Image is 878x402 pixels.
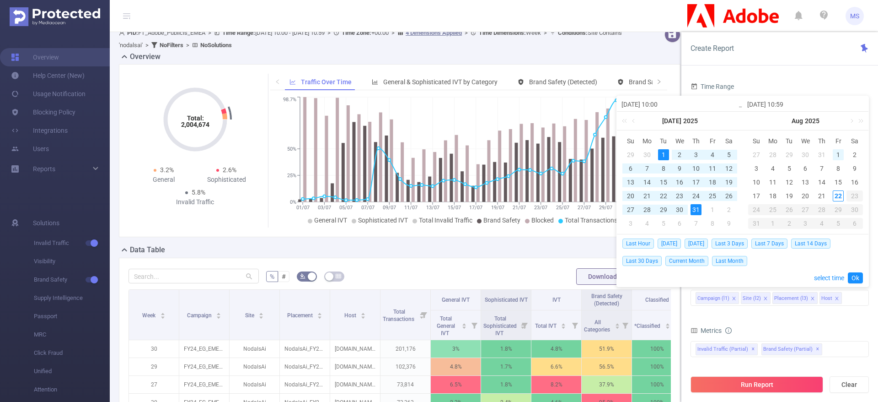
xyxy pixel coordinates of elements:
td: August 3, 2025 [622,217,639,230]
div: 7 [691,218,701,229]
tspan: 27/07 [577,205,590,211]
td: August 5, 2025 [655,217,672,230]
div: 21 [642,190,653,201]
div: 28 [767,149,778,160]
td: August 17, 2025 [748,189,765,203]
span: Traffic Over Time [301,78,352,86]
input: Start date [621,99,738,110]
span: Fr [704,137,721,145]
td: August 16, 2025 [846,175,863,189]
td: July 14, 2025 [639,175,655,189]
i: icon: user [119,30,127,36]
span: Unified [34,362,110,380]
tspan: 03/07 [317,205,331,211]
div: 13 [800,177,811,188]
td: August 30, 2025 [846,203,863,217]
tspan: 98.7% [283,97,296,103]
div: General [132,175,195,185]
b: Time Range: [222,29,255,36]
a: Ok [848,272,863,283]
div: Sophisticated [195,175,258,185]
div: 4 [707,149,718,160]
div: 18 [707,177,718,188]
span: 5.8% [192,189,205,196]
th: Wed [798,134,814,148]
tspan: 19/07 [491,205,504,211]
td: August 25, 2025 [765,203,781,217]
div: 3 [691,149,701,160]
td: July 29, 2025 [781,148,798,162]
span: General IVT [314,217,347,224]
div: Site (l2) [743,293,761,304]
u: 4 Dimensions Applied [406,29,462,36]
tspan: 29/07 [599,205,612,211]
span: Fr [830,137,846,145]
td: August 23, 2025 [846,189,863,203]
td: July 31, 2025 [688,203,704,217]
td: September 6, 2025 [846,217,863,230]
span: Brand Safety (Blocked) [629,78,694,86]
td: July 28, 2025 [765,148,781,162]
div: 20 [800,190,811,201]
span: Create Report [691,44,734,53]
span: Passport [34,307,110,326]
a: Reports [33,160,55,178]
tspan: 25/07 [556,205,569,211]
div: 10 [691,163,701,174]
td: August 22, 2025 [830,189,846,203]
td: August 12, 2025 [781,175,798,189]
td: July 25, 2025 [704,189,721,203]
td: July 23, 2025 [672,189,688,203]
div: 14 [642,177,653,188]
td: July 15, 2025 [655,175,672,189]
td: August 8, 2025 [704,217,721,230]
i: icon: bg-colors [300,273,305,279]
a: Overview [11,48,59,66]
span: We [798,137,814,145]
div: 23 [674,190,685,201]
div: 27 [751,149,762,160]
td: July 27, 2025 [748,148,765,162]
input: Search... [128,269,259,283]
td: August 10, 2025 [748,175,765,189]
td: July 12, 2025 [721,162,737,175]
li: Host [819,292,842,304]
div: 13 [625,177,636,188]
td: September 2, 2025 [781,217,798,230]
div: 27 [798,204,814,215]
div: 3 [625,218,636,229]
td: July 2, 2025 [672,148,688,162]
input: End date [747,99,864,110]
td: August 19, 2025 [781,189,798,203]
span: > [389,29,397,36]
td: June 29, 2025 [622,148,639,162]
b: Time Dimensions : [479,29,526,36]
th: Sun [622,134,639,148]
td: August 5, 2025 [781,162,798,175]
span: 3.2% [160,166,174,174]
td: July 4, 2025 [704,148,721,162]
div: 21 [816,190,827,201]
tspan: 13/07 [426,205,439,211]
div: 7 [642,163,653,174]
div: 6 [674,218,685,229]
span: 2.6% [223,166,236,174]
div: 9 [674,163,685,174]
b: Conditions : [558,29,588,36]
td: August 26, 2025 [781,203,798,217]
div: 17 [691,177,701,188]
div: 18 [767,190,778,201]
span: Click Fraud [34,344,110,362]
div: Host [821,293,832,304]
i: icon: left [275,79,280,84]
a: Integrations [11,121,68,140]
td: September 1, 2025 [765,217,781,230]
div: 6 [800,163,811,174]
td: August 7, 2025 [688,217,704,230]
div: 29 [625,149,636,160]
tspan: 05/07 [339,205,353,211]
a: Previous month (PageUp) [630,112,638,130]
tspan: Total: [187,114,203,122]
i: icon: line-chart [289,79,296,85]
td: July 9, 2025 [672,162,688,175]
